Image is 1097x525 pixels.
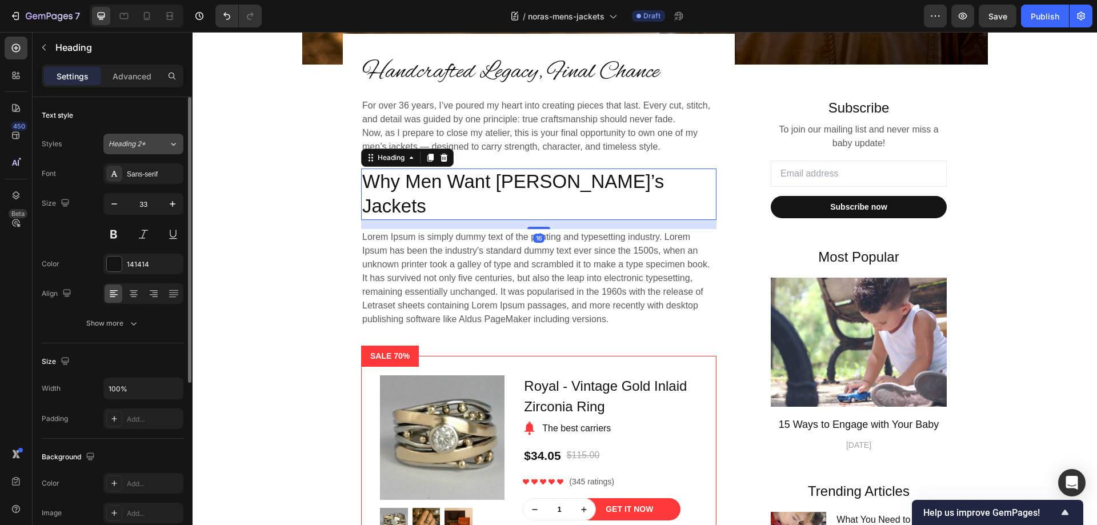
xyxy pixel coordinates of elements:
p: The best carriers [350,390,418,403]
img: Alt Image [578,246,754,375]
button: 7 [5,5,85,27]
span: Heading 2* [109,139,146,149]
p: Trending Articles [579,449,753,470]
div: $115.00 [373,415,409,431]
iframe: To enrich screen reader interactions, please activate Accessibility in Grammarly extension settings [193,32,1097,525]
div: Add... [127,479,181,489]
p: Heading [55,41,179,54]
div: Get It Now [413,471,461,483]
div: Text style [42,110,73,121]
input: Email address [578,129,754,155]
div: Color [42,259,59,269]
div: Size [42,196,72,211]
input: quantity [353,467,380,488]
div: $34.05 [330,414,369,434]
div: Font [42,169,56,179]
div: Subscribe now [638,169,695,181]
p: (345 ratings) [377,444,422,456]
p: Subscribe [579,66,753,86]
div: Padding [42,414,68,424]
span: / [523,10,526,22]
div: Image [42,508,62,518]
div: 141414 [127,259,181,270]
button: Heading 2* [103,134,183,154]
img: Alt Image [330,390,344,403]
p: 7 [75,9,80,23]
button: Subscribe now [578,164,754,186]
div: Add... [127,508,181,519]
div: Width [42,383,61,394]
p: Advanced [113,70,151,82]
div: Background [42,450,97,465]
div: Add... [127,414,181,424]
button: increment [381,467,403,488]
div: Publish [1031,10,1059,22]
pre: SALE 70% [169,314,226,335]
button: decrement [331,467,353,488]
span: Save [988,11,1007,21]
span: noras-mens-jackets [528,10,604,22]
div: Color [42,478,59,488]
p: To join our mailing list and never miss a baby update! [579,91,753,118]
div: Show more [86,318,139,329]
input: Auto [104,378,183,399]
span: Draft [643,11,660,21]
button: Save [979,5,1016,27]
button: Publish [1021,5,1069,27]
p: [DATE] [579,407,753,419]
img: Alt Image [578,480,634,520]
div: 16 [341,202,352,211]
span: Help us improve GemPages! [923,507,1058,518]
p: 15 Ways to Engage with Your Baby [579,385,753,400]
button: Show more [42,313,183,334]
div: Open Intercom Messenger [1058,469,1086,496]
div: Styles [42,139,62,149]
h1: Royal - Vintage Gold Inlaid Zirconia Ring [330,343,505,386]
div: Size [42,354,72,370]
p: Most Popular [579,215,753,235]
div: Undo/Redo [215,5,262,27]
div: 450 [11,122,27,131]
p: Lorem Ipsum is simply dummy text of the printing and typesetting industry. Lorem Ipsum has been t... [170,198,523,294]
div: Align [42,286,74,302]
p: Settings [57,70,89,82]
div: Beta [9,209,27,218]
button: Show survey - Help us improve GemPages! [923,506,1072,519]
div: Sans-serif [127,169,181,179]
button: Get It Now [386,466,488,488]
p: What You Need to Know About Preschooling at Home [644,481,753,508]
